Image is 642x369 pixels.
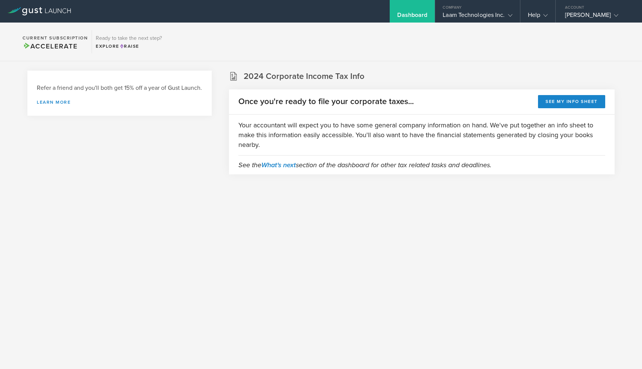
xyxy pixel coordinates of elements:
[119,44,139,49] span: Raise
[261,161,296,169] a: What's next
[565,11,629,23] div: [PERSON_NAME]
[96,43,162,50] div: Explore
[23,42,77,50] span: Accelerate
[92,30,166,53] div: Ready to take the next step?ExploreRaise
[528,11,548,23] div: Help
[37,100,202,104] a: Learn more
[244,71,365,82] h2: 2024 Corporate Income Tax Info
[37,84,202,92] h3: Refer a friend and you'll both get 15% off a year of Gust Launch.
[238,120,605,150] p: Your accountant will expect you to have some general company information on hand. We've put toget...
[443,11,512,23] div: Laam Technologies Inc.
[538,95,605,108] button: See my info sheet
[23,36,88,40] h2: Current Subscription
[397,11,427,23] div: Dashboard
[238,96,414,107] h2: Once you're ready to file your corporate taxes...
[238,161,491,169] em: See the section of the dashboard for other tax related tasks and deadlines.
[96,36,162,41] h3: Ready to take the next step?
